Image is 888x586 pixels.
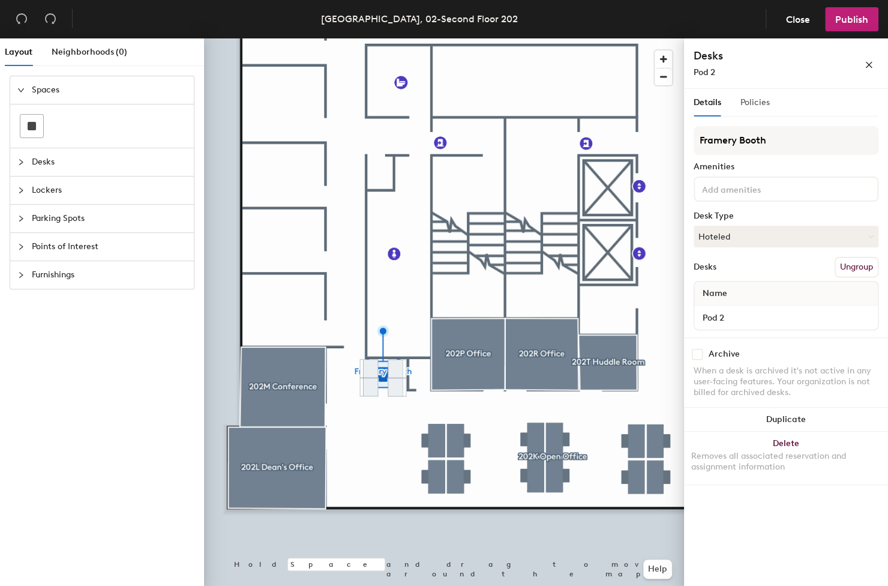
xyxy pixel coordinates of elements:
span: Parking Spots [32,205,187,232]
button: Hoteled [694,226,878,247]
input: Add amenities [700,181,808,196]
span: Desks [32,148,187,176]
span: collapsed [17,187,25,194]
button: Publish [825,7,878,31]
button: Help [643,560,672,579]
div: [GEOGRAPHIC_DATA], 02-Second Floor 202 [321,11,518,26]
span: Policies [740,97,770,107]
span: undo [16,13,28,25]
span: close [865,61,873,69]
button: Undo (⌘ + Z) [10,7,34,31]
button: Close [776,7,820,31]
div: When a desk is archived it's not active in any user-facing features. Your organization is not bil... [694,366,878,398]
span: Points of Interest [32,233,187,261]
button: Duplicate [684,408,888,432]
span: collapsed [17,159,25,166]
span: collapsed [17,215,25,222]
div: Desks [694,262,716,272]
div: Archive [709,349,740,359]
div: Removes all associated reservation and assignment information [691,451,881,473]
span: Pod 2 [694,67,715,77]
button: Redo (⌘ + ⇧ + Z) [38,7,62,31]
h4: Desks [694,48,826,64]
span: Lockers [32,177,187,204]
div: Desk Type [694,211,878,221]
button: DeleteRemoves all associated reservation and assignment information [684,432,888,485]
span: Close [786,14,810,25]
span: Spaces [32,76,187,104]
span: Publish [835,14,868,25]
span: Furnishings [32,261,187,289]
span: expanded [17,86,25,94]
input: Unnamed desk [697,309,875,326]
span: Name [697,283,733,304]
button: Ungroup [835,257,878,277]
span: collapsed [17,271,25,279]
span: Neighborhoods (0) [52,47,127,57]
span: collapsed [17,243,25,250]
div: Amenities [694,162,878,172]
span: Details [694,97,721,107]
span: Layout [5,47,32,57]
